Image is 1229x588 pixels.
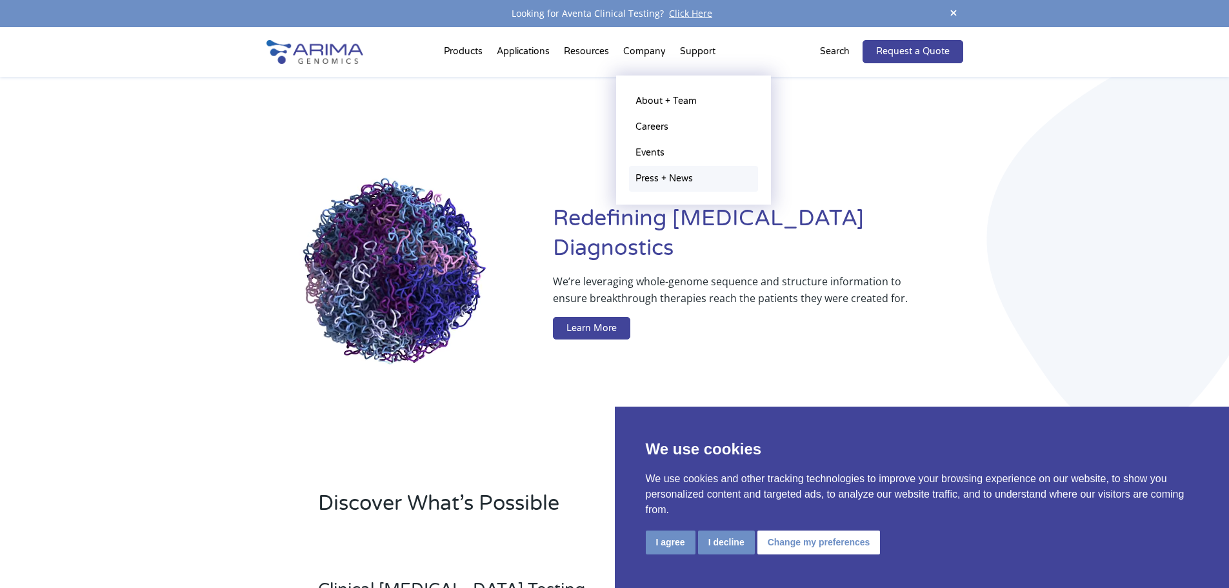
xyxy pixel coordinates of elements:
[646,531,695,554] button: I agree
[863,40,963,63] a: Request a Quote
[646,471,1199,518] p: We use cookies and other tracking technologies to improve your browsing experience on our website...
[318,489,779,528] h2: Discover What’s Possible
[698,531,755,554] button: I decline
[266,5,963,22] div: Looking for Aventa Clinical Testing?
[629,166,758,192] a: Press + News
[629,88,758,114] a: About + Team
[629,140,758,166] a: Events
[646,438,1199,461] p: We use cookies
[757,531,881,554] button: Change my preferences
[266,40,363,64] img: Arima-Genomics-logo
[820,43,850,60] p: Search
[664,7,717,19] a: Click Here
[629,114,758,140] a: Careers
[553,273,911,317] p: We’re leveraging whole-genome sequence and structure information to ensure breakthrough therapies...
[553,317,630,340] a: Learn More
[553,204,963,273] h1: Redefining [MEDICAL_DATA] Diagnostics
